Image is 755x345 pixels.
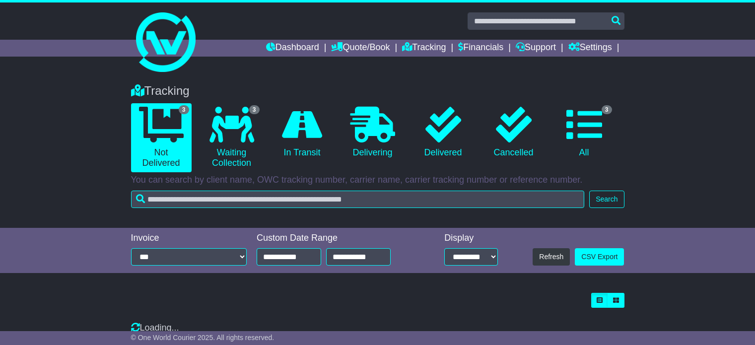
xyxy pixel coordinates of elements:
[413,103,474,162] a: Delivered
[402,40,446,57] a: Tracking
[343,103,403,162] a: Delivering
[589,191,624,208] button: Search
[131,175,624,186] p: You can search by client name, OWC tracking number, carrier name, carrier tracking number or refe...
[266,40,319,57] a: Dashboard
[179,105,189,114] span: 3
[575,248,624,266] a: CSV Export
[602,105,612,114] span: 3
[131,323,624,334] div: Loading...
[131,233,247,244] div: Invoice
[516,40,556,57] a: Support
[249,105,260,114] span: 3
[533,248,570,266] button: Refresh
[257,233,414,244] div: Custom Date Range
[568,40,612,57] a: Settings
[554,103,615,162] a: 3 All
[444,233,498,244] div: Display
[131,103,192,172] a: 3 Not Delivered
[126,84,629,98] div: Tracking
[331,40,390,57] a: Quote/Book
[483,103,544,162] a: Cancelled
[272,103,333,162] a: In Transit
[131,334,275,342] span: © One World Courier 2025. All rights reserved.
[458,40,503,57] a: Financials
[202,103,262,172] a: 3 Waiting Collection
